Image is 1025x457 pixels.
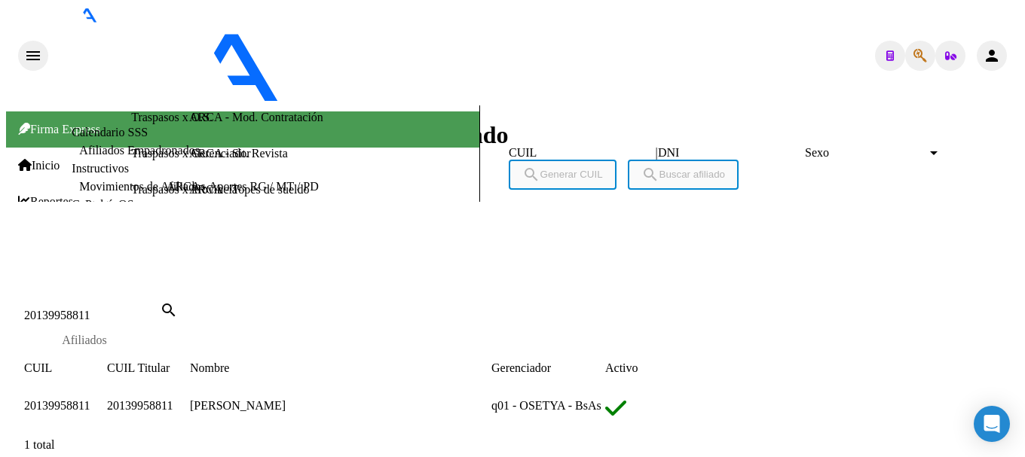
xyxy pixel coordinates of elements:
span: Firma Express [18,123,100,136]
datatable-header-cell: Activo [605,358,704,378]
a: ARCA - Topes de sueldo [189,183,309,197]
div: | [509,146,952,180]
a: ARCA - Mod. Contratación [189,111,323,124]
span: Buscar afiliado [641,169,725,180]
datatable-header-cell: Gerenciador [491,358,605,378]
span: q01 - OSETYA - BsAs [491,399,601,412]
span: 20139958811 [24,399,90,412]
mat-icon: search [641,166,659,184]
mat-icon: search [160,301,178,319]
datatable-header-cell: Nombre [190,358,491,378]
span: Gerenciador [491,361,551,374]
a: Movimientos de Afiliados [79,180,205,193]
mat-icon: search [522,166,540,184]
span: Activo [605,361,638,374]
mat-icon: menu [24,47,42,65]
a: Traspasos x O.S. [131,111,213,124]
span: 20139958811 [107,399,173,412]
div: [PERSON_NAME] [190,396,491,416]
img: Logo SAAS [48,23,405,102]
div: Afiliados [62,334,107,347]
span: Nombre [190,361,229,374]
span: CUIL [24,361,52,374]
span: Sexo [805,146,927,160]
div: 1 total [24,438,808,452]
datatable-header-cell: CUIL [24,358,107,378]
span: Reportes [18,195,73,209]
mat-icon: person [983,47,1001,65]
datatable-header-cell: CUIL Titular [107,358,190,378]
span: - [PERSON_NAME] [405,92,511,105]
a: ARCA - Sit. Revista [189,147,288,160]
span: CUIL Titular [107,361,170,374]
a: Afiliados Empadronados [79,144,200,157]
span: Inicio [18,159,60,172]
span: Generar CUIL [522,169,603,180]
a: Calendario SSS [72,126,148,139]
div: Open Intercom Messenger [974,406,1010,442]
